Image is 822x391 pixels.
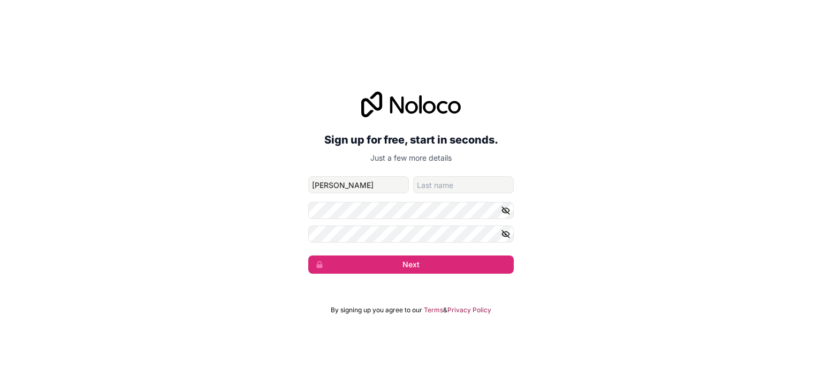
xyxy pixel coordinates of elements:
[443,306,447,314] span: &
[308,176,409,193] input: given-name
[413,176,514,193] input: family-name
[308,202,514,219] input: Password
[424,306,443,314] a: Terms
[331,306,422,314] span: By signing up you agree to our
[308,130,514,149] h2: Sign up for free, start in seconds.
[308,255,514,274] button: Next
[447,306,491,314] a: Privacy Policy
[308,225,514,243] input: Confirm password
[308,153,514,163] p: Just a few more details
